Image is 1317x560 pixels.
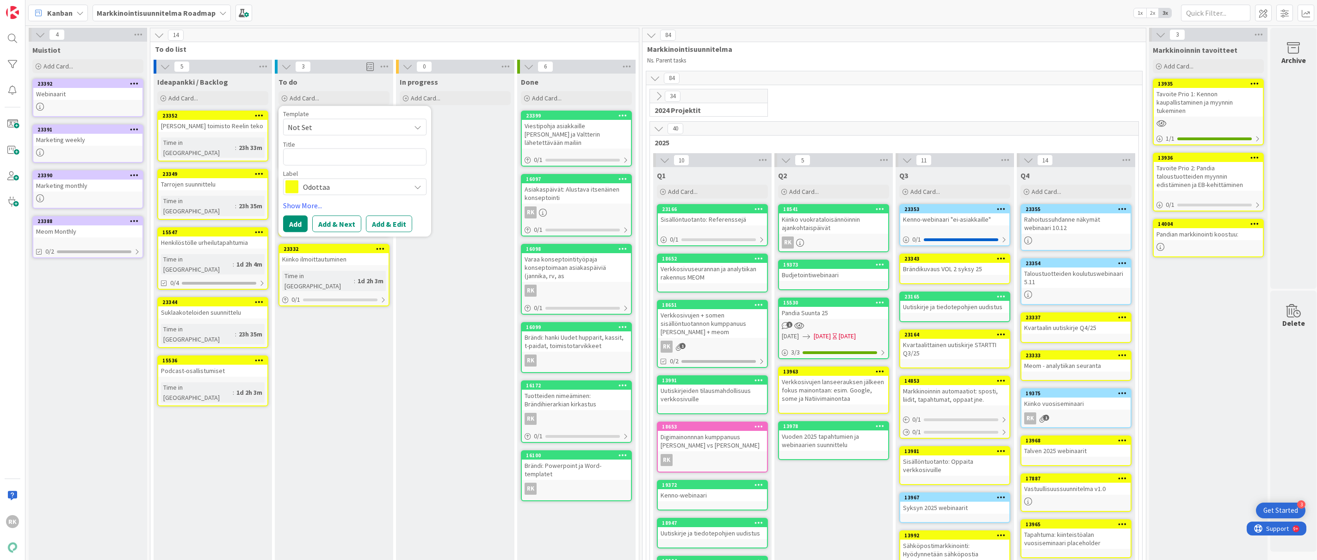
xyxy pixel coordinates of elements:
[158,365,267,377] div: Podcast-osallistumiset
[521,450,632,501] a: 16100Brändi: Powerpoint ja Word-templatetRK
[522,355,631,367] div: RK
[288,121,403,133] span: Not Set
[779,367,888,376] div: 13963
[900,385,1009,405] div: Markkinoinnin automaatiot: sposti, liidit, tapahtumat, oppaat jne.
[900,301,1009,313] div: Uutiskirje ja tiedotepohjien uudistus
[900,263,1009,275] div: Brändikuvaus VOL 2 syksy 25
[33,80,142,88] div: 23392
[904,378,1009,384] div: 14853
[900,205,1009,213] div: 23353
[32,216,143,258] a: 23388Meom Monthly0/2
[158,228,267,236] div: 15547
[522,390,631,410] div: Tuotteiden nimeäminen: Brändihierarkian kirkastus
[900,447,1009,455] div: 13981
[1181,5,1250,21] input: Quick Filter...
[658,341,767,353] div: RK
[1026,314,1131,321] div: 23337
[658,431,767,451] div: Digimainonnnan kumppanuus [PERSON_NAME] vs [PERSON_NAME]
[236,143,265,153] div: 23h 33m
[234,387,265,398] div: 1d 2h 3m
[526,324,631,330] div: 16099
[1020,388,1132,428] a: 19375Kiinko vuosiseminaariRK
[1021,412,1131,424] div: RK
[37,218,142,224] div: 23388
[312,216,361,232] button: Add & Next
[1166,200,1175,210] span: 0 / 1
[1154,228,1263,240] div: Pandian markkinointi koostuu:
[1026,390,1131,397] div: 19375
[1020,258,1132,305] a: 23354Taloustuotteiden koulutuswebinaari 5.11
[900,377,1009,405] div: 14853Markkinoinnin automaatiot: sposti, liidit, tapahtumat, oppaat jne.
[1021,436,1131,445] div: 13968
[522,245,631,253] div: 16098
[1026,437,1131,444] div: 13968
[522,183,631,204] div: Asiakaspäivät: Alustava itsenäinen konseptointi
[1153,153,1264,212] a: 13936Tavoite Prio 2: Pandia taloustuotteiden myynnin edistäminen ja EB-kehittäminen0/1
[668,187,698,196] span: Add Card...
[1021,205,1131,213] div: 23355
[162,171,267,177] div: 23349
[778,298,889,359] a: 15530Pandia Suunta 25[DATE][DATE][DATE]3/3
[97,8,216,18] b: Markkinointisuunnitelma Roadmap
[791,348,800,357] span: 3 / 3
[283,140,295,149] label: Title
[1154,80,1263,117] div: 13935Tavoite Prio 1: Kennon kaupallistaminen ja myynnin tukeminen
[526,176,631,182] div: 16097
[32,124,143,163] a: 23391Marketing weekly
[912,427,921,437] span: 0 / 1
[6,6,19,19] img: Visit kanbanzone.com
[157,169,268,220] a: 23349Tarrojen suunnitteluTime in [GEOGRAPHIC_DATA]:23h 35m
[283,216,308,232] button: Add
[233,259,234,269] span: :
[522,112,631,149] div: 23399Viestipohja asiakkaille [PERSON_NAME] ja Valtterin lähetettävään mailiin
[236,329,265,339] div: 23h 35m
[526,382,631,389] div: 16172
[521,380,632,443] a: 16172Tuotteiden nimeäminen: Brändihierarkian kirkastusRK0/1
[1021,259,1131,288] div: 23354Taloustuotteiden koulutuswebinaari 5.11
[279,294,389,305] div: 0/1
[899,376,1010,439] a: 14853Markkinoinnin automaatiot: sposti, liidit, tapahtumat, oppaat jne.0/10/1
[283,111,309,117] span: Template
[1026,352,1131,359] div: 23333
[45,247,54,256] span: 0/2
[33,225,142,237] div: Meom Monthly
[158,306,267,318] div: Suklaakoteloiden suunnittelu
[786,322,792,328] span: 1
[900,234,1009,245] div: 0/1
[912,415,921,424] span: 0 / 1
[279,245,389,253] div: 23332
[279,245,389,265] div: 23332Kiinko ilmoittautuminen
[366,216,412,232] button: Add & Edit
[158,170,267,190] div: 23349Tarrojen suunnittelu
[662,302,767,308] div: 18651
[522,154,631,166] div: 0/1
[1153,79,1264,145] a: 13935Tavoite Prio 1: Kennon kaupallistaminen ja myynnin tukeminen1/1
[522,451,631,460] div: 16100
[522,451,631,480] div: 16100Brändi: Powerpoint ja Word-templatet
[158,356,267,365] div: 15536
[521,111,632,167] a: 23399Viestipohja asiakkaille [PERSON_NAME] ja Valtterin lähetettävään mailiin0/1
[33,171,142,180] div: 23390
[904,255,1009,262] div: 23343
[33,134,142,146] div: Marketing weekly
[661,454,673,466] div: RK
[779,422,888,451] div: 13978Vuoden 2025 tapahtumien ja webinaarien suunnittelu
[161,137,235,158] div: Time in [GEOGRAPHIC_DATA]
[411,94,440,102] span: Add Card...
[1154,133,1263,144] div: 1/1
[157,297,268,348] a: 23344Suklaakoteloiden suunnitteluTime in [GEOGRAPHIC_DATA]:23h 35m
[657,375,768,414] a: 13991Uutiskirjeiden tilausmahdollisuus verkkosivuille
[910,187,940,196] span: Add Card...
[525,355,537,367] div: RK
[522,302,631,314] div: 0/1
[900,414,1009,425] div: 0/1
[522,430,631,442] div: 0/1
[162,112,267,119] div: 23352
[1020,350,1132,381] a: 23333Meom - analytiikan seuranta
[33,217,142,225] div: 23388
[900,330,1009,359] div: 23164Kvartaalittainen uutiskirje STARTTI Q3/25
[355,276,386,286] div: 1d 2h 3m
[900,213,1009,225] div: Kenno-webinaari "ei-asiakkaille"
[32,79,143,117] a: 23392Webinaarit
[522,381,631,390] div: 16172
